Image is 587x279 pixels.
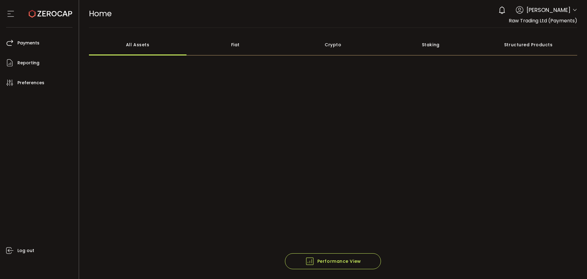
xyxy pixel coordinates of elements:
button: Performance View [285,253,381,269]
iframe: Chat Widget [556,250,587,279]
div: Fiat [186,34,284,55]
div: All Assets [89,34,187,55]
span: Log out [17,246,34,255]
span: [PERSON_NAME] [526,6,570,14]
div: Structured Products [480,34,578,55]
span: Raw Trading Ltd (Payments) [509,17,577,24]
span: Performance View [305,257,361,266]
span: Reporting [17,58,39,67]
span: Payments [17,39,39,47]
div: Staking [382,34,480,55]
span: Home [89,8,112,19]
div: Crypto [284,34,382,55]
span: Preferences [17,78,44,87]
